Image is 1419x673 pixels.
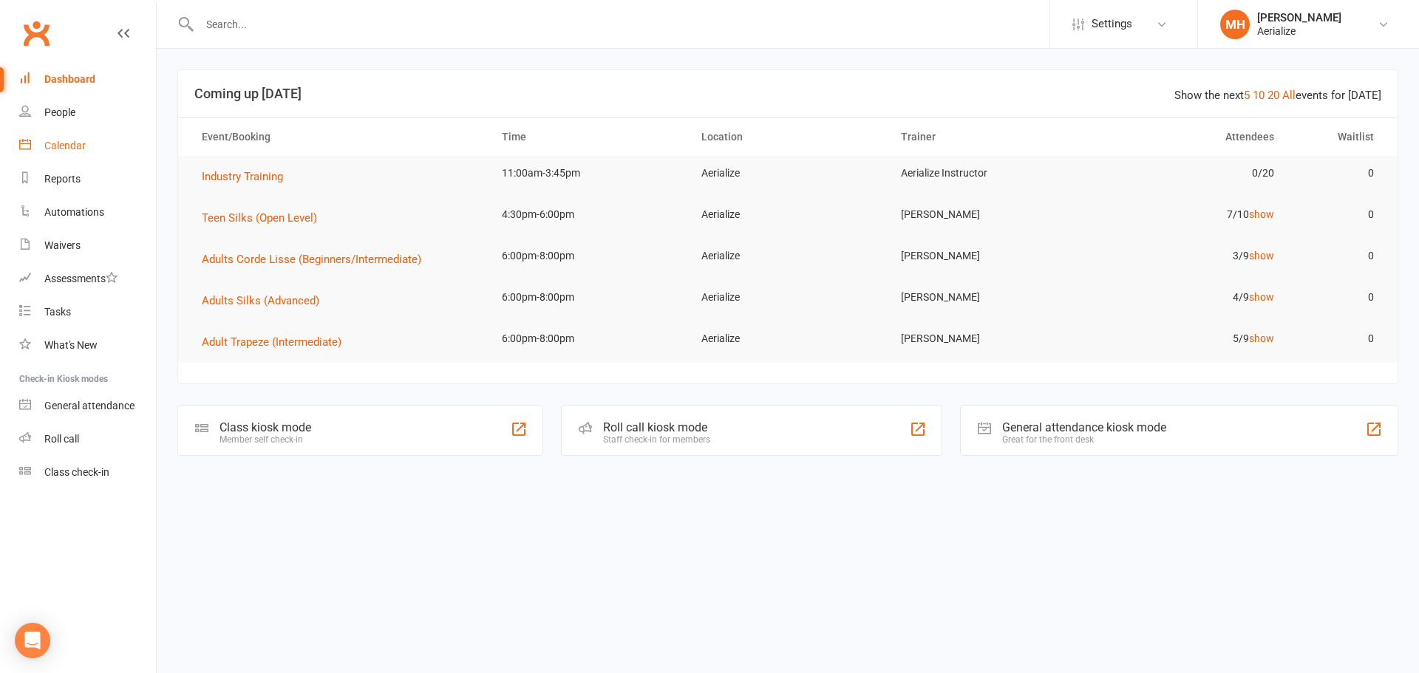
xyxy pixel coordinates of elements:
a: show [1249,208,1274,220]
td: 6:00pm-8:00pm [489,239,688,273]
a: Dashboard [19,63,156,96]
div: What's New [44,339,98,351]
td: Aerialize [688,239,888,273]
td: Aerialize [688,156,888,191]
div: Calendar [44,140,86,151]
div: General attendance kiosk mode [1002,420,1166,434]
span: Adults Corde Lisse (Beginners/Intermediate) [202,253,421,266]
a: Waivers [19,229,156,262]
div: Waivers [44,239,81,251]
div: Show the next events for [DATE] [1174,86,1381,104]
span: Teen Silks (Open Level) [202,211,317,225]
a: 5 [1244,89,1250,102]
div: Class check-in [44,466,109,478]
button: Adults Corde Lisse (Beginners/Intermediate) [202,250,432,268]
td: [PERSON_NAME] [888,280,1087,315]
a: General attendance kiosk mode [19,389,156,423]
td: 0 [1287,239,1387,273]
td: Aerialize Instructor [888,156,1087,191]
a: Calendar [19,129,156,163]
span: Adults Silks (Advanced) [202,294,319,307]
td: 11:00am-3:45pm [489,156,688,191]
div: Class kiosk mode [220,420,311,434]
td: 6:00pm-8:00pm [489,321,688,356]
a: show [1249,250,1274,262]
a: What's New [19,329,156,362]
a: show [1249,291,1274,303]
a: 10 [1253,89,1265,102]
th: Attendees [1087,118,1287,156]
td: Aerialize [688,321,888,356]
td: 0 [1287,280,1387,315]
a: People [19,96,156,129]
td: [PERSON_NAME] [888,321,1087,356]
td: [PERSON_NAME] [888,197,1087,232]
div: Staff check-in for members [603,434,710,445]
td: 3/9 [1087,239,1287,273]
a: Tasks [19,295,156,329]
td: 4/9 [1087,280,1287,315]
div: Open Intercom Messenger [15,623,50,658]
a: Clubworx [18,15,55,52]
td: 0 [1287,156,1387,191]
td: 0 [1287,321,1387,356]
th: Waitlist [1287,118,1387,156]
div: Great for the front desk [1002,434,1166,445]
td: 0/20 [1087,156,1287,191]
a: Roll call [19,423,156,456]
td: Aerialize [688,197,888,232]
td: 0 [1287,197,1387,232]
span: Settings [1092,7,1132,41]
th: Trainer [888,118,1087,156]
td: 7/10 [1087,197,1287,232]
button: Teen Silks (Open Level) [202,209,327,227]
td: 4:30pm-6:00pm [489,197,688,232]
th: Time [489,118,688,156]
td: 6:00pm-8:00pm [489,280,688,315]
span: Adult Trapeze (Intermediate) [202,335,341,349]
a: Automations [19,196,156,229]
div: Assessments [44,273,118,284]
div: Roll call kiosk mode [603,420,710,434]
a: Assessments [19,262,156,295]
h3: Coming up [DATE] [194,86,1381,101]
div: MH [1220,10,1250,39]
div: [PERSON_NAME] [1257,11,1341,24]
div: People [44,106,75,118]
button: Adults Silks (Advanced) [202,292,330,310]
th: Location [688,118,888,156]
div: Dashboard [44,73,95,85]
td: Aerialize [688,280,888,315]
div: Member self check-in [220,434,311,445]
a: Class kiosk mode [19,456,156,489]
th: Event/Booking [188,118,489,156]
input: Search... [195,14,1049,35]
a: 20 [1267,89,1279,102]
div: Aerialize [1257,24,1341,38]
span: Industry Training [202,170,283,183]
button: Industry Training [202,168,293,185]
div: Reports [44,173,81,185]
div: Automations [44,206,104,218]
td: 5/9 [1087,321,1287,356]
div: Tasks [44,306,71,318]
div: Roll call [44,433,79,445]
a: Reports [19,163,156,196]
td: [PERSON_NAME] [888,239,1087,273]
div: General attendance [44,400,135,411]
a: All [1282,89,1296,102]
a: show [1249,332,1274,344]
button: Adult Trapeze (Intermediate) [202,333,352,351]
